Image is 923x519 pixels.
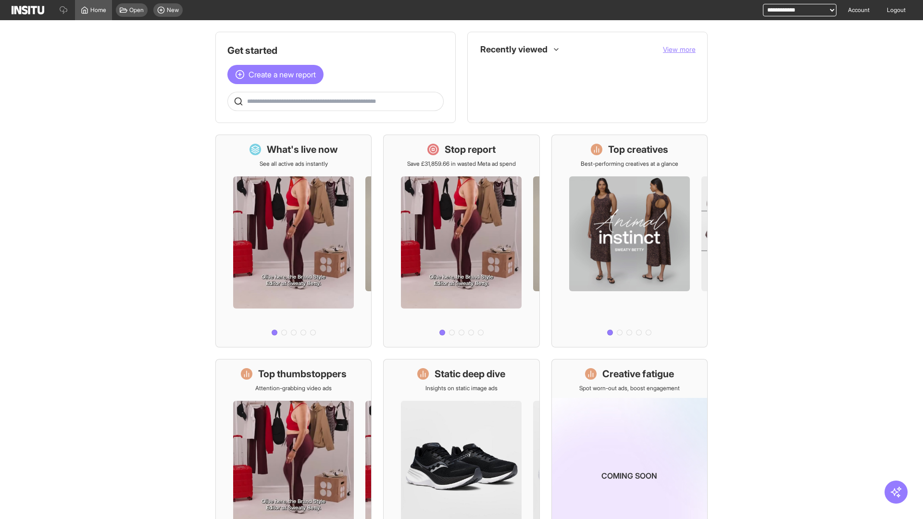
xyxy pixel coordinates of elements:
[249,69,316,80] span: Create a new report
[407,160,516,168] p: Save £31,859.66 in wasted Meta ad spend
[551,135,708,347] a: Top creativesBest-performing creatives at a glance
[608,143,668,156] h1: Top creatives
[581,160,678,168] p: Best-performing creatives at a glance
[260,160,328,168] p: See all active ads instantly
[663,45,696,53] span: View more
[215,135,372,347] a: What's live nowSee all active ads instantly
[167,6,179,14] span: New
[663,45,696,54] button: View more
[227,44,444,57] h1: Get started
[258,367,347,381] h1: Top thumbstoppers
[425,384,498,392] p: Insights on static image ads
[435,367,505,381] h1: Static deep dive
[383,135,539,347] a: Stop reportSave £31,859.66 in wasted Meta ad spend
[445,143,496,156] h1: Stop report
[267,143,338,156] h1: What's live now
[129,6,144,14] span: Open
[12,6,44,14] img: Logo
[255,384,332,392] p: Attention-grabbing video ads
[90,6,106,14] span: Home
[227,65,324,84] button: Create a new report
